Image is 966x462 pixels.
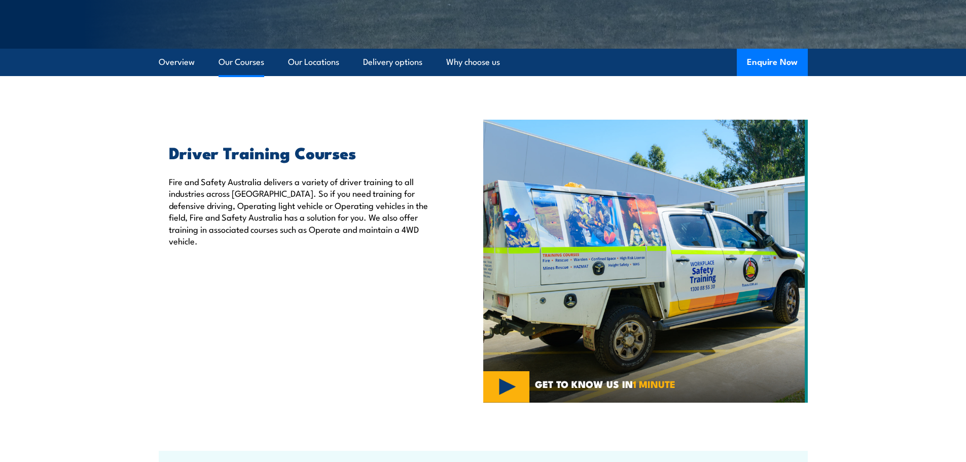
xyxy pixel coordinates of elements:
[363,49,422,76] a: Delivery options
[219,49,264,76] a: Our Courses
[169,175,437,246] p: Fire and Safety Australia delivers a variety of driver training to all industries across [GEOGRAP...
[633,376,675,391] strong: 1 MINUTE
[535,379,675,388] span: GET TO KNOW US IN
[446,49,500,76] a: Why choose us
[288,49,339,76] a: Our Locations
[737,49,808,76] button: Enquire Now
[483,120,808,403] img: Category Driver Training CoursesVideo (1)
[159,49,195,76] a: Overview
[169,145,437,159] h2: Driver Training Courses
